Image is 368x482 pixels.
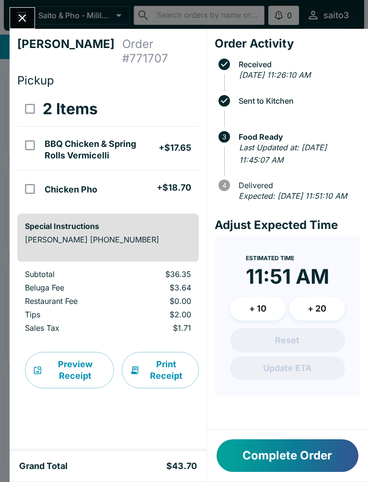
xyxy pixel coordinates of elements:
text: 3 [222,133,226,141]
button: Preview Receipt [25,352,114,388]
p: Sales Tax [25,323,112,333]
h4: Order Activity [215,36,360,51]
p: $36.35 [127,269,191,279]
h5: + $18.70 [157,182,191,193]
time: 11:51 AM [246,264,329,289]
p: Subtotal [25,269,112,279]
h4: Adjust Expected Time [215,218,360,232]
em: Expected: [DATE] 11:51:10 AM [239,191,347,201]
button: Complete Order [217,439,358,472]
span: Food Ready [234,133,360,141]
h4: Order # 771707 [122,37,199,66]
span: Delivered [234,181,360,190]
span: Sent to Kitchen [234,96,360,105]
p: Beluga Fee [25,283,112,292]
p: $2.00 [127,310,191,319]
p: Restaurant Fee [25,296,112,306]
h5: $43.70 [166,460,197,472]
span: Estimated Time [246,254,294,262]
button: + 20 [289,297,345,321]
span: Received [234,60,360,69]
text: 4 [222,181,226,189]
em: Last Updated at: [DATE] 11:45:07 AM [239,143,327,165]
button: Close [10,8,34,28]
p: $1.71 [127,323,191,333]
em: [DATE] 11:26:10 AM [239,70,310,80]
h5: Chicken Pho [45,184,97,195]
h3: 2 Items [43,99,98,119]
h5: BBQ Chicken & Spring Rolls Vermicelli [45,138,158,161]
h5: + $17.65 [159,142,191,154]
button: + 10 [230,297,286,321]
h5: Grand Total [19,460,68,472]
table: orders table [17,92,199,206]
p: [PERSON_NAME] [PHONE_NUMBER] [25,235,191,244]
h6: Special Instructions [25,221,191,231]
span: Pickup [17,73,54,87]
h4: [PERSON_NAME] [17,37,122,66]
button: Print Receipt [122,352,199,388]
p: $3.64 [127,283,191,292]
p: Tips [25,310,112,319]
table: orders table [17,269,199,337]
p: $0.00 [127,296,191,306]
